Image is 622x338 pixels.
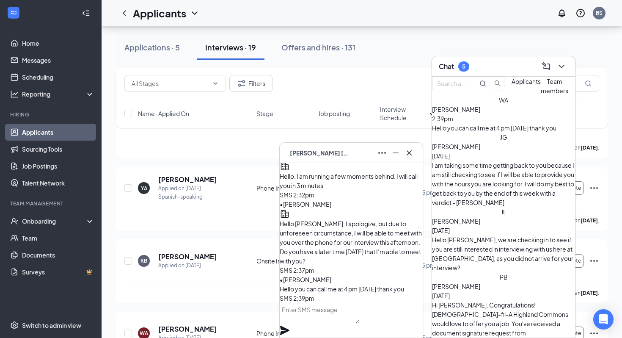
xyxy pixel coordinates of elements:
a: Applicants [22,124,94,141]
svg: ComposeMessage [541,61,551,72]
svg: QuestionInfo [575,8,586,18]
div: Phone Interview [256,184,313,192]
div: Onsite Interview [256,257,313,265]
span: [PERSON_NAME] [432,217,480,225]
svg: Plane [280,325,290,335]
b: [DATE] [581,290,598,296]
span: [DATE] [432,292,450,299]
a: Team [22,230,94,247]
div: JG [500,133,507,142]
h1: Applicants [133,6,186,20]
h3: Chat [439,62,454,71]
svg: ChevronDown [190,8,200,18]
a: SurveysCrown [22,263,94,280]
svg: Notifications [557,8,567,18]
svg: ChevronDown [556,61,567,72]
input: Search applicant [437,79,468,88]
div: PB [500,272,508,282]
h5: [PERSON_NAME] [158,252,217,261]
svg: Filter [237,78,247,89]
svg: MagnifyingGlass [585,80,592,87]
span: Stage [256,109,273,118]
a: Sourcing Tools [22,141,94,158]
div: Applied on [DATE] [158,184,217,193]
button: Cross [402,146,416,160]
div: Open Intercom Messenger [593,309,614,330]
svg: Ellipses [589,256,599,266]
button: Filter Filters [229,75,272,92]
svg: Ellipses [589,183,599,193]
svg: MagnifyingGlass [479,80,486,87]
div: SMS 2:37pm [280,266,423,275]
span: Applicants [512,78,541,85]
button: ChevronDown [555,60,568,73]
button: search [491,77,504,90]
div: SMS 2:39pm [280,294,423,303]
span: • [PERSON_NAME] [280,276,331,283]
span: Hello [PERSON_NAME]. I apologize, but due to unforeseen circumstance, I will be able to meet with... [280,220,422,265]
div: KB [140,257,147,264]
a: Home [22,35,94,52]
div: Interviews · 19 [205,42,256,53]
span: [PERSON_NAME] [432,143,480,150]
div: Spanish-speaking [158,193,217,201]
span: Job posting [318,109,350,118]
button: Minimize [389,146,402,160]
div: Team Management [10,200,93,207]
span: Hello. I am running a few moments behind. I will call you in 3 minutes [280,172,418,189]
div: Phone Interview [256,329,313,338]
div: YA [141,185,147,192]
svg: Minimize [391,148,401,158]
div: 5 [462,63,465,70]
a: Scheduling [22,69,94,86]
div: I am taking some time getting back to you because I am still checking to see if I will be able to... [432,161,575,207]
h5: [PERSON_NAME] [158,324,217,334]
button: ComposeMessage [539,60,553,73]
div: WA [140,330,148,337]
div: Reporting [22,90,95,98]
a: Job Postings [22,158,94,175]
div: Hiring [10,111,93,118]
svg: ChevronLeft [119,8,129,18]
span: Interview Schedule [380,105,427,122]
div: Onboarding [22,217,87,225]
div: Switch to admin view [22,321,81,330]
svg: Company [280,161,290,172]
div: SMS 2:32pm [280,190,423,199]
span: Name · Applied On [138,109,189,118]
button: Ellipses [375,146,389,160]
svg: Cross [404,148,414,158]
svg: UserCheck [10,217,19,225]
a: Messages [22,52,94,69]
div: JL [501,207,506,216]
a: Talent Network [22,175,94,191]
div: BS [596,9,603,17]
a: Documents [22,247,94,263]
span: [PERSON_NAME] [432,283,480,290]
span: Hello you can call me at 4 pm [DATE] thank you [280,285,404,293]
div: Offers and hires · 131 [281,42,355,53]
b: [DATE] [581,217,598,224]
span: • [PERSON_NAME] [280,200,331,208]
span: Team members [541,78,568,94]
span: [PERSON_NAME] [PERSON_NAME] [290,148,349,158]
div: Applications · 5 [124,42,180,53]
span: [PERSON_NAME] [432,105,480,113]
div: WA [499,95,508,105]
svg: Ellipses [377,148,387,158]
svg: ChevronDown [212,80,219,87]
h5: [PERSON_NAME] [158,175,217,184]
b: [DATE] [581,144,598,151]
input: All Stages [132,79,209,88]
svg: Collapse [82,9,90,17]
div: Applied on [DATE] [158,261,217,270]
div: Hello [PERSON_NAME], we are checking in to see if you are still interested in interviewing with u... [432,235,575,272]
svg: WorkstreamLogo [9,8,18,17]
svg: Settings [10,321,19,330]
svg: ArrowDown [427,108,438,119]
svg: Analysis [10,90,19,98]
span: search [491,80,504,87]
span: [DATE] [432,152,450,160]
